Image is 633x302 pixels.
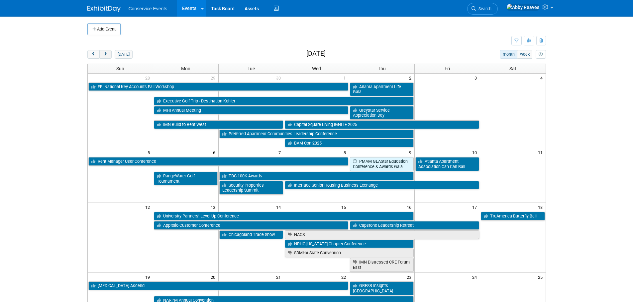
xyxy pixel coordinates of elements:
span: 29 [210,74,218,82]
button: [DATE] [115,50,132,59]
a: Rent Manager User Conference [88,157,349,166]
a: SDMHA State Convention [285,249,414,257]
a: Appfolio Customer Conference [154,221,349,230]
span: Fri [445,66,450,71]
a: Capstone Leadership Retreat [350,221,479,230]
span: Thu [378,66,386,71]
span: Mon [181,66,190,71]
span: 17 [472,203,480,211]
span: 12 [145,203,153,211]
i: Personalize Calendar [539,52,543,57]
a: Security Properties Leadership Summit [219,181,283,195]
a: NACS [285,230,479,239]
span: Wed [312,66,321,71]
a: RangeWater Golf Tournament [154,172,218,185]
a: GRESB Insights [GEOGRAPHIC_DATA] [350,281,414,295]
button: prev [87,50,100,59]
a: Atlanta Apartment Association Can Can Ball [415,157,479,171]
a: Search [467,3,498,15]
a: PMAM GLAStar Education Conference & Awards Gala [350,157,414,171]
span: 10 [472,148,480,156]
a: MHI Annual Meeting [154,106,349,115]
span: 4 [540,74,546,82]
span: 8 [343,148,349,156]
span: 9 [408,148,414,156]
span: 24 [472,273,480,281]
span: 14 [275,203,284,211]
span: Search [476,6,491,11]
span: 25 [537,273,546,281]
span: 28 [145,74,153,82]
span: 21 [275,273,284,281]
a: TDC 100K Awards [219,172,414,180]
span: 1 [343,74,349,82]
span: 7 [278,148,284,156]
a: Greystar Service Appreciation Day [350,106,414,120]
img: Abby Reaves [506,4,540,11]
a: IMN Build to Rent West [154,120,283,129]
a: Chicagoland Trade Show [219,230,283,239]
span: Sat [509,66,516,71]
span: 11 [537,148,546,156]
button: month [500,50,517,59]
a: University Partners’ Level Up Conference [154,212,414,220]
button: next [99,50,112,59]
span: Sun [116,66,124,71]
span: 16 [406,203,414,211]
a: BAM Con 2025 [285,139,414,148]
a: Capital Square Living IGNITE 2025 [285,120,479,129]
a: NRHC [US_STATE] Chapter Conference [285,240,414,248]
span: 3 [474,74,480,82]
a: Executive Golf Trip - Destination Kohler [154,97,414,105]
button: myCustomButton [536,50,546,59]
span: 23 [406,273,414,281]
a: Interface Senior Housing Business Exchange [285,181,479,190]
img: ExhibitDay [87,6,121,12]
a: Atlanta Apartment Life Gala [350,83,414,96]
span: 6 [212,148,218,156]
span: 30 [275,74,284,82]
a: IMN Distressed CRE Forum East [350,258,414,272]
a: [MEDICAL_DATA] Ascend [88,281,349,290]
span: Conservice Events [129,6,167,11]
a: TruAmerica Butterfly Ball [481,212,545,220]
a: Preferred Apartment Communities Leadership Conference [219,130,414,138]
a: EEI National Key Accounts Fall Workshop [88,83,349,91]
span: 19 [145,273,153,281]
span: 5 [147,148,153,156]
span: Tue [248,66,255,71]
button: Add Event [87,23,121,35]
span: 13 [210,203,218,211]
span: 15 [341,203,349,211]
button: week [517,50,532,59]
span: 22 [341,273,349,281]
span: 20 [210,273,218,281]
span: 18 [537,203,546,211]
h2: [DATE] [306,50,326,57]
span: 2 [408,74,414,82]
